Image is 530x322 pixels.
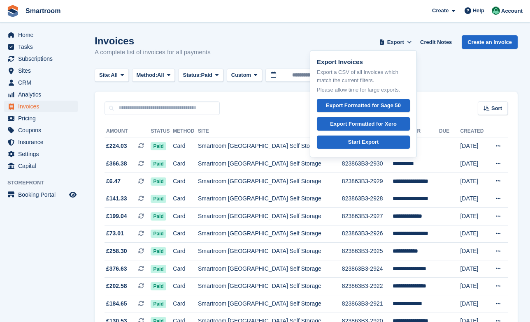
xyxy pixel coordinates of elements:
[18,136,67,148] span: Insurance
[231,71,251,79] span: Custom
[198,278,342,295] td: Smartroom [GEOGRAPHIC_DATA] Self Storage
[106,264,127,273] span: £376.63
[198,155,342,173] td: Smartroom [GEOGRAPHIC_DATA] Self Storage
[342,225,393,243] td: 823863B3-2926
[22,4,64,18] a: Smartroom
[151,142,166,150] span: Paid
[4,89,78,100] a: menu
[95,69,129,82] button: Site: All
[342,208,393,225] td: 823863B3-2927
[462,35,518,49] a: Create an Invoice
[501,7,523,15] span: Account
[348,138,379,146] div: Start Export
[342,278,393,295] td: 823863B3-2922
[342,260,393,278] td: 823863B3-2924
[342,243,393,260] td: 823863B3-2925
[460,190,488,208] td: [DATE]
[68,190,78,200] a: Preview store
[227,69,262,82] button: Custom
[432,7,449,15] span: Create
[106,229,124,238] span: £73.01
[106,299,127,308] span: £184.65
[317,136,410,149] a: Start Export
[317,117,410,131] a: Export Formatted for Xero
[106,194,127,203] span: £141.33
[377,35,414,49] button: Export
[151,282,166,290] span: Paid
[173,278,198,295] td: Card
[95,35,211,46] h1: Invoices
[18,101,67,112] span: Invoices
[105,125,151,138] th: Amount
[198,243,342,260] td: Smartroom [GEOGRAPHIC_DATA] Self Storage
[151,300,166,308] span: Paid
[492,7,500,15] img: Jacob Gabriel
[460,208,488,225] td: [DATE]
[4,101,78,112] a: menu
[4,29,78,41] a: menu
[4,113,78,124] a: menu
[18,189,67,200] span: Booking Portal
[460,260,488,278] td: [DATE]
[7,5,19,17] img: stora-icon-8386f47178a22dfd0bd8f6a31ec36ba5ce8667c1dd55bd0f319d3a0aa187defe.svg
[173,295,198,313] td: Card
[326,101,401,110] div: Export Formatted for Sage 50
[387,38,404,46] span: Export
[4,53,78,64] a: menu
[198,172,342,190] td: Smartroom [GEOGRAPHIC_DATA] Self Storage
[330,120,397,128] div: Export Formatted for Xero
[151,177,166,186] span: Paid
[198,125,342,138] th: Site
[151,195,166,203] span: Paid
[342,172,393,190] td: 823863B3-2929
[317,57,410,67] p: Export Invoices
[157,71,164,79] span: All
[106,177,121,186] span: £6.47
[4,65,78,76] a: menu
[198,208,342,225] td: Smartroom [GEOGRAPHIC_DATA] Self Storage
[342,295,393,313] td: 823863B3-2921
[460,125,488,138] th: Created
[4,124,78,136] a: menu
[18,113,67,124] span: Pricing
[4,136,78,148] a: menu
[460,155,488,173] td: [DATE]
[173,190,198,208] td: Card
[460,278,488,295] td: [DATE]
[151,125,173,138] th: Status
[106,142,127,150] span: £224.03
[18,53,67,64] span: Subscriptions
[18,124,67,136] span: Coupons
[132,69,175,82] button: Method: All
[183,71,201,79] span: Status:
[460,225,488,243] td: [DATE]
[106,282,127,290] span: £202.58
[173,172,198,190] td: Card
[198,295,342,313] td: Smartroom [GEOGRAPHIC_DATA] Self Storage
[317,68,410,84] p: Export a CSV of all Invoices which match the current filters.
[460,138,488,155] td: [DATE]
[317,99,410,113] a: Export Formatted for Sage 50
[18,77,67,88] span: CRM
[4,148,78,160] a: menu
[106,212,127,221] span: £199.04
[151,160,166,168] span: Paid
[198,260,342,278] td: Smartroom [GEOGRAPHIC_DATA] Self Storage
[151,265,166,273] span: Paid
[18,160,67,172] span: Capital
[151,212,166,221] span: Paid
[151,230,166,238] span: Paid
[201,71,212,79] span: Paid
[198,190,342,208] td: Smartroom [GEOGRAPHIC_DATA] Self Storage
[106,159,127,168] span: £366.38
[7,179,82,187] span: Storefront
[198,225,342,243] td: Smartroom [GEOGRAPHIC_DATA] Self Storage
[95,48,211,57] p: A complete list of invoices for all payments
[18,89,67,100] span: Analytics
[18,148,67,160] span: Settings
[4,77,78,88] a: menu
[173,125,198,138] th: Method
[178,69,223,82] button: Status: Paid
[4,41,78,53] a: menu
[173,138,198,155] td: Card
